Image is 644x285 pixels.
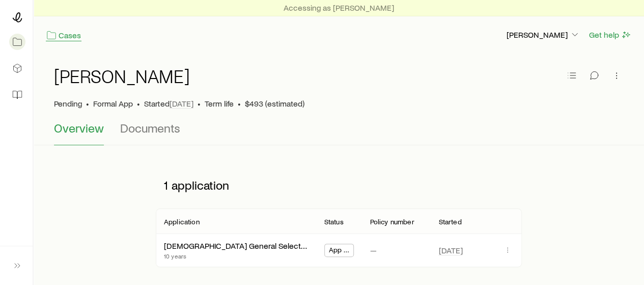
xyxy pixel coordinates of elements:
div: [DEMOGRAPHIC_DATA] General Select A Term [164,241,308,251]
p: Application [164,218,200,226]
p: Term life [205,98,234,109]
span: $493 (estimated) [245,98,304,109]
p: — [370,245,376,255]
span: Documents [120,121,180,135]
div: Case details tabs [54,121,624,145]
p: Pending [54,98,82,109]
p: Policy number [370,218,414,226]
p: [PERSON_NAME] [507,30,580,40]
p: Accessing as [PERSON_NAME] [284,3,394,13]
a: Cases [46,30,81,41]
span: [DATE] [170,98,193,109]
p: 1 application [156,170,522,200]
span: • [198,98,201,109]
span: • [137,98,140,109]
span: Formal App [93,98,133,109]
a: [DEMOGRAPHIC_DATA] General Select A Term [164,241,327,250]
p: 10 years [164,252,308,260]
span: App Submitted [329,246,350,256]
button: Get help [589,29,632,41]
span: • [238,98,241,109]
span: • [86,98,89,109]
p: Started [438,218,461,226]
p: Status [324,218,344,226]
span: [DATE] [438,245,462,255]
p: Started [144,98,193,109]
span: Overview [54,121,104,135]
button: [PERSON_NAME] [506,29,580,41]
h1: [PERSON_NAME] [54,66,190,86]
